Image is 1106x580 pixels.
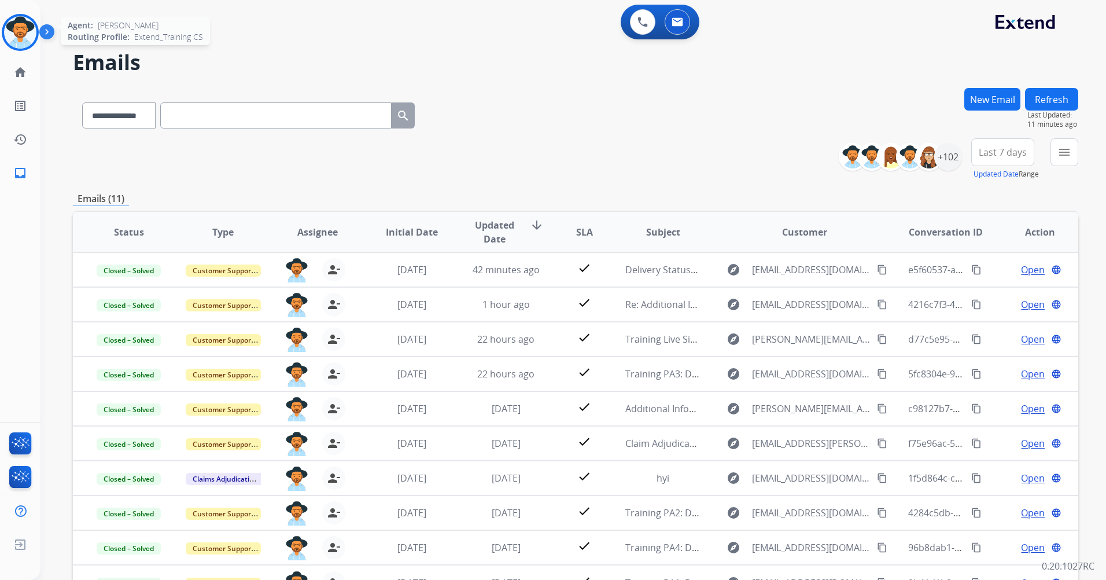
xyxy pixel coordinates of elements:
mat-icon: person_remove [327,436,341,450]
mat-icon: explore [727,298,740,311]
mat-icon: check [577,504,591,518]
mat-icon: language [1051,369,1061,379]
span: Closed – Solved [97,299,161,311]
span: Assignee [297,225,338,239]
span: Closed – Solved [97,265,161,277]
span: Open [1021,506,1045,520]
span: Customer [782,225,827,239]
mat-icon: content_copy [971,334,982,344]
span: [DATE] [397,402,426,415]
img: agent-avatar [285,258,308,282]
mat-icon: history [13,133,27,146]
span: [DATE] [397,263,426,276]
span: Customer Support [186,542,261,555]
mat-icon: person_remove [327,471,341,485]
mat-icon: language [1051,299,1061,310]
mat-icon: content_copy [971,403,982,414]
span: [EMAIL_ADDRESS][DOMAIN_NAME] [752,471,871,485]
span: 5fc8304e-9cb4-4a33-a890-9a1e21e1ec66 [908,368,1083,380]
span: [PERSON_NAME][EMAIL_ADDRESS][PERSON_NAME][DOMAIN_NAME] [752,402,871,416]
mat-icon: explore [727,263,740,277]
mat-icon: language [1051,438,1061,449]
span: Re: Additional Information Needed [625,298,776,311]
mat-icon: check [577,331,591,344]
span: Open [1021,367,1045,381]
span: Training PA4: Do Not Assign ([PERSON_NAME]) [625,541,827,554]
mat-icon: explore [727,471,740,485]
span: [EMAIL_ADDRESS][DOMAIN_NAME] [752,541,871,555]
img: agent-avatar [285,293,308,317]
mat-icon: explore [727,541,740,555]
span: [DATE] [492,402,521,415]
span: Closed – Solved [97,542,161,555]
span: Training PA2: Do Not Assign ([PERSON_NAME]) [625,506,827,519]
mat-icon: list_alt [13,99,27,113]
span: e5f60537-ab06-477d-a916-009ecb300b0e [908,263,1086,276]
mat-icon: content_copy [877,265,887,275]
span: hyi [657,472,669,484]
span: [DATE] [397,541,426,554]
mat-icon: content_copy [971,299,982,310]
mat-icon: content_copy [877,473,887,483]
mat-icon: language [1051,508,1061,518]
mat-icon: arrow_downward [530,218,544,232]
span: Last Updated: [1027,111,1078,120]
mat-icon: check [577,261,591,275]
span: Customer Support [186,334,261,346]
span: Subject [646,225,680,239]
span: [EMAIL_ADDRESS][DOMAIN_NAME] [752,506,871,520]
mat-icon: content_copy [971,438,982,449]
span: [DATE] [397,472,426,484]
span: Status [114,225,144,239]
mat-icon: content_copy [877,438,887,449]
span: [EMAIL_ADDRESS][PERSON_NAME][DOMAIN_NAME] [752,436,871,450]
span: Customer Support [186,403,261,416]
span: Open [1021,402,1045,416]
mat-icon: content_copy [877,369,887,379]
img: agent-avatar [285,328,308,352]
span: [EMAIL_ADDRESS][DOMAIN_NAME] [752,367,871,381]
mat-icon: content_copy [877,403,887,414]
mat-icon: content_copy [971,542,982,553]
mat-icon: content_copy [877,299,887,310]
span: 11 minutes ago [1027,120,1078,129]
mat-icon: search [396,109,410,123]
mat-icon: explore [727,367,740,381]
span: Training PA3: Do Not Assign ([PERSON_NAME]) [625,368,827,380]
span: Conversation ID [909,225,983,239]
span: Open [1021,332,1045,346]
mat-icon: explore [727,506,740,520]
span: Claims Adjudication [186,473,265,485]
mat-icon: language [1051,542,1061,553]
mat-icon: language [1051,334,1061,344]
mat-icon: content_copy [971,265,982,275]
span: [DATE] [492,541,521,554]
span: f75e96ac-5c70-48fc-ba7e-11571f7287cd [908,437,1078,450]
span: Open [1021,541,1045,555]
mat-icon: check [577,400,591,414]
mat-icon: check [577,435,591,449]
mat-icon: language [1051,473,1061,483]
button: Updated Date [974,170,1019,179]
mat-icon: content_copy [971,473,982,483]
span: Extend_Training CS [134,31,203,43]
span: [PERSON_NAME][EMAIL_ADDRESS][PERSON_NAME][DOMAIN_NAME] [752,332,871,346]
mat-icon: person_remove [327,541,341,555]
span: [DATE] [397,506,426,519]
span: 22 hours ago [477,333,534,346]
img: agent-avatar [285,501,308,526]
img: agent-avatar [285,362,308,387]
span: Open [1021,436,1045,450]
button: New Email [964,88,1020,111]
span: Customer Support [186,438,261,450]
span: [DATE] [492,506,521,519]
span: Open [1021,298,1045,311]
img: agent-avatar [285,397,308,421]
span: [DATE] [397,437,426,450]
span: Customer Support [186,508,261,520]
span: Updated Date [469,218,521,246]
mat-icon: menu [1057,145,1071,159]
span: Customer Support [186,369,261,381]
span: [EMAIL_ADDRESS][DOMAIN_NAME] [752,263,871,277]
img: agent-avatar [285,467,308,491]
